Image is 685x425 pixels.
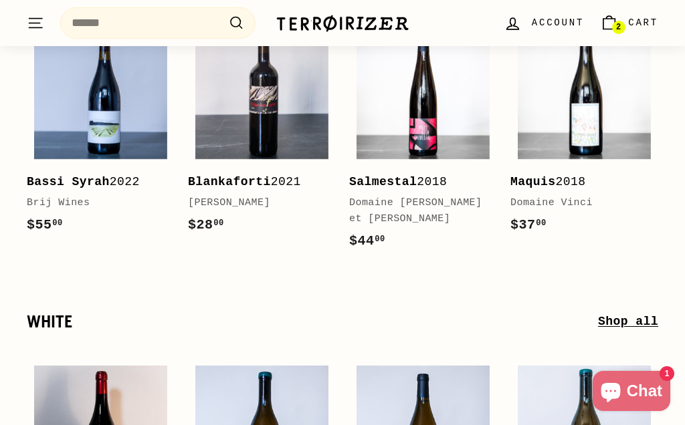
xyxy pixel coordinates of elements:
[536,219,546,228] sup: 00
[349,233,385,249] span: $44
[27,175,110,188] b: Bassi Syrah
[27,313,598,331] h2: White
[349,172,484,192] div: 2018
[27,172,161,192] div: 2022
[375,235,385,244] sup: 00
[628,15,658,30] span: Cart
[510,19,658,249] a: Maquis2018Domaine Vinci
[592,3,666,43] a: Cart
[27,217,63,233] span: $55
[349,195,484,227] div: Domaine [PERSON_NAME] et [PERSON_NAME]
[598,312,658,331] a: Shop all
[589,371,674,414] inbox-online-store-chat: Shopify online store chat
[510,195,645,211] div: Domaine Vinci
[188,172,322,192] div: 2021
[213,219,223,228] sup: 00
[349,175,417,188] b: Salmestal
[496,3,592,43] a: Account
[27,195,161,211] div: Brij Wines
[349,19,497,265] a: Salmestal2018Domaine [PERSON_NAME] et [PERSON_NAME]
[52,219,62,228] sup: 00
[532,15,584,30] span: Account
[510,172,645,192] div: 2018
[616,23,621,32] span: 2
[188,19,336,249] a: Blankaforti2021[PERSON_NAME]
[188,195,322,211] div: [PERSON_NAME]
[27,19,175,249] a: Bassi Syrah2022Brij Wines
[188,217,224,233] span: $28
[510,175,556,188] b: Maquis
[510,217,547,233] span: $37
[188,175,271,188] b: Blankaforti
